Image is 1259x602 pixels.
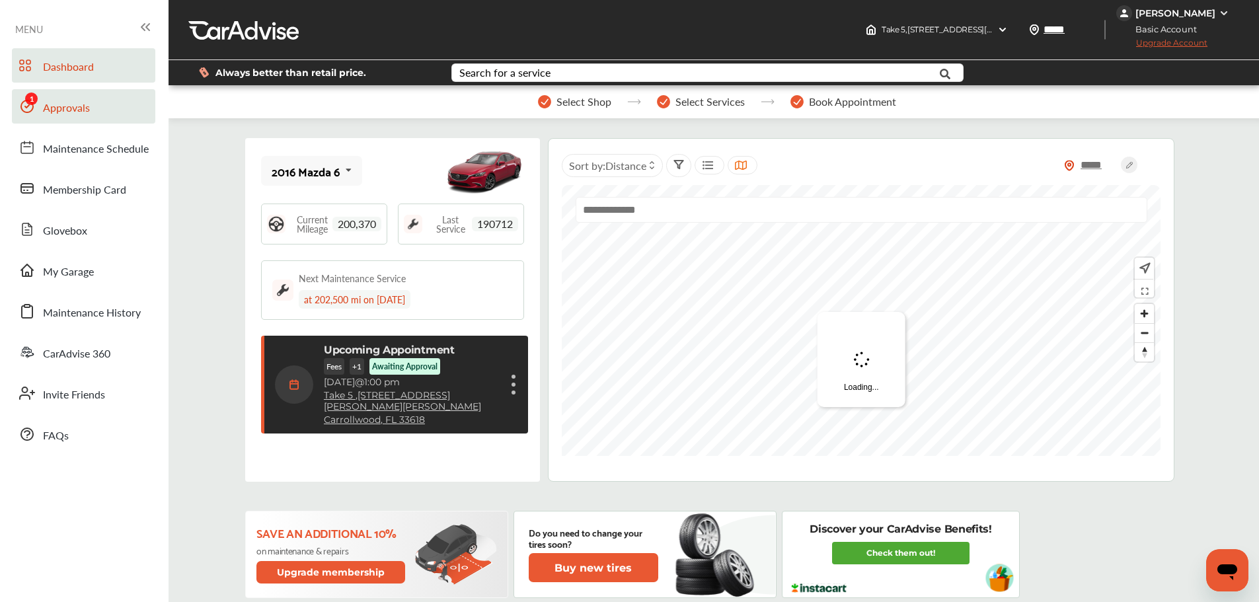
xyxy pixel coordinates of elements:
[324,376,355,388] span: [DATE]
[1104,20,1106,40] img: header-divider.bc55588e.svg
[562,185,1161,456] canvas: Map
[1135,324,1154,342] span: Zoom out
[372,361,438,372] p: Awaiting Approval
[43,305,141,322] span: Maintenance History
[12,417,155,451] a: FAQs
[1116,38,1207,54] span: Upgrade Account
[818,312,905,407] div: Loading...
[299,290,410,309] div: at 202,500 mi on [DATE]
[556,96,611,108] span: Select Shop
[761,99,775,104] img: stepper-arrow.e24c07c6.svg
[1206,549,1248,591] iframe: Button to launch messaging window
[299,272,406,285] div: Next Maintenance Service
[415,524,497,585] img: update-membership.81812027.svg
[1116,5,1132,21] img: jVpblrzwTbfkPYzPPzSLxeg0AAAAASUVORK5CYII=
[569,158,646,173] span: Sort by :
[324,390,499,412] a: Take 5 ,[STREET_ADDRESS][PERSON_NAME][PERSON_NAME]
[404,215,422,233] img: maintenance_logo
[199,67,209,78] img: dollor_label_vector.a70140d1.svg
[43,100,90,117] span: Approvals
[364,376,400,388] span: 1:00 pm
[355,376,364,388] span: @
[12,376,155,410] a: Invite Friends
[1135,343,1154,361] span: Reset bearing to north
[1219,8,1229,19] img: WGsFRI8htEPBVLJbROoPRyZpYNWhNONpIPPETTm6eUC0GeLEiAAAAAElFTkSuQmCC
[429,215,472,233] span: Last Service
[605,158,646,173] span: Distance
[1029,24,1040,35] img: location_vector.a44bc228.svg
[12,253,155,287] a: My Garage
[12,89,155,124] a: Approvals
[529,553,661,582] a: Buy new tires
[43,59,94,76] span: Dashboard
[324,344,455,356] p: Upcoming Appointment
[459,67,551,78] div: Search for a service
[256,525,408,540] p: Save an additional 10%
[790,583,849,593] img: instacart-logo.217963cc.svg
[12,335,155,369] a: CarAdvise 360
[43,223,87,240] span: Glovebox
[292,215,332,233] span: Current Mileage
[445,141,524,201] img: mobile_10389_st0640_046.jpg
[538,95,551,108] img: stepper-checkmark.b5569197.svg
[12,130,155,165] a: Maintenance Schedule
[1135,304,1154,323] button: Zoom in
[324,414,425,426] a: Carrollwood, FL 33618
[657,95,670,108] img: stepper-checkmark.b5569197.svg
[43,264,94,281] span: My Garage
[1135,7,1215,19] div: [PERSON_NAME]
[272,165,340,178] div: 2016 Mazda 6
[256,545,408,556] p: on maintenance & repairs
[1135,323,1154,342] button: Zoom out
[43,346,110,363] span: CarAdvise 360
[12,212,155,246] a: Glovebox
[529,553,658,582] button: Buy new tires
[43,141,149,158] span: Maintenance Schedule
[1118,22,1207,36] span: Basic Account
[1064,160,1075,171] img: location_vector_orange.38f05af8.svg
[15,24,43,34] span: MENU
[12,48,155,83] a: Dashboard
[790,95,804,108] img: stepper-checkmark.b5569197.svg
[627,99,641,104] img: stepper-arrow.e24c07c6.svg
[866,24,876,35] img: header-home-logo.8d720a4f.svg
[882,24,1200,34] span: Take 5 , [STREET_ADDRESS][PERSON_NAME][PERSON_NAME] Carrollwood , FL 33618
[674,508,761,601] img: new-tire.a0c7fe23.svg
[275,365,313,404] img: calendar-icon.35d1de04.svg
[267,215,286,233] img: steering_logo
[43,182,126,199] span: Membership Card
[12,171,155,206] a: Membership Card
[256,561,406,583] button: Upgrade membership
[1137,261,1151,276] img: recenter.ce011a49.svg
[350,358,364,375] p: + 1
[332,217,381,231] span: 200,370
[43,428,69,445] span: FAQs
[12,294,155,328] a: Maintenance History
[215,68,366,77] span: Always better than retail price.
[809,96,896,108] span: Book Appointment
[997,24,1008,35] img: header-down-arrow.9dd2ce7d.svg
[675,96,745,108] span: Select Services
[832,542,970,564] a: Check them out!
[43,387,105,404] span: Invite Friends
[810,522,991,537] p: Discover your CarAdvise Benefits!
[472,217,518,231] span: 190712
[1135,342,1154,361] button: Reset bearing to north
[272,280,293,301] img: maintenance_logo
[324,358,344,375] p: Fees
[985,564,1014,592] img: instacart-vehicle.0979a191.svg
[529,527,658,549] p: Do you need to change your tires soon?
